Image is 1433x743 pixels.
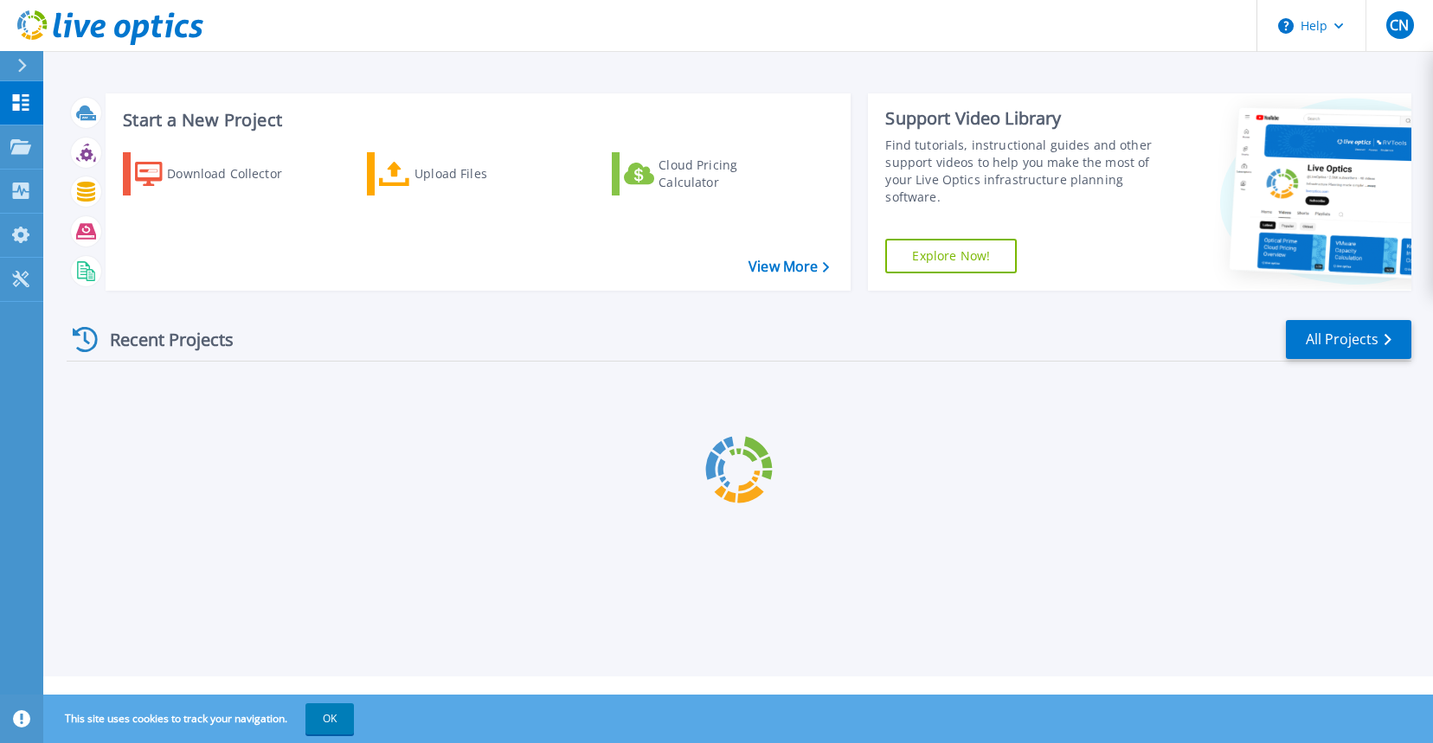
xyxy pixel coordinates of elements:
div: Cloud Pricing Calculator [659,157,797,191]
span: This site uses cookies to track your navigation. [48,703,354,734]
div: Support Video Library [885,107,1160,130]
span: CN [1390,18,1409,32]
div: Recent Projects [67,318,257,361]
div: Download Collector [167,157,305,191]
a: View More [749,259,829,275]
button: OK [305,703,354,734]
a: Cloud Pricing Calculator [612,152,805,195]
h3: Start a New Project [123,111,829,130]
a: Download Collector [123,152,316,195]
a: Explore Now! [885,239,1017,273]
div: Find tutorials, instructional guides and other support videos to help you make the most of your L... [885,137,1160,206]
a: All Projects [1286,320,1411,359]
a: Upload Files [367,152,560,195]
div: Upload Files [414,157,553,191]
